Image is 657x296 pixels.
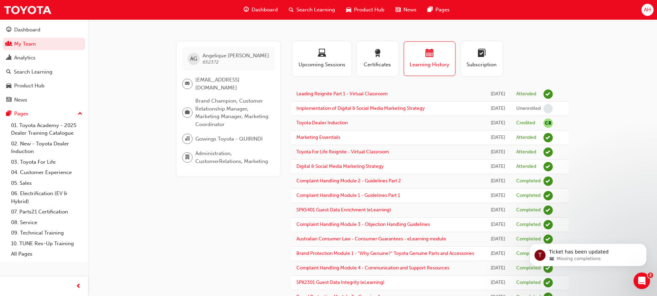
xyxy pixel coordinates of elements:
[516,134,536,141] div: Attended
[3,94,85,106] a: News
[296,221,430,227] a: Complaint Handling Module 3 - Objection Handling Guidelines
[318,49,326,58] span: laptop-icon
[478,49,486,58] span: learningplan-icon
[8,120,85,139] a: 01. Toyota Academy - 2025 Dealer Training Catalogue
[195,150,269,165] span: Administration, CustomerRelations, Marketing
[14,110,28,118] div: Pages
[8,207,85,217] a: 07. Parts21 Certification
[203,52,269,59] span: Angelique [PERSON_NAME]
[6,97,11,103] span: news-icon
[490,235,506,243] div: Fri Oct 20 2023 13:00:00 GMT+1100 (Australian Eastern Daylight Time)
[516,105,541,112] div: Unenrolled
[6,27,11,33] span: guage-icon
[648,273,653,278] span: 2
[14,26,40,34] div: Dashboard
[516,207,541,213] div: Completed
[3,66,85,78] a: Search Learning
[373,49,382,58] span: award-icon
[435,6,450,14] span: Pages
[296,134,340,140] a: Marketing Essentials
[543,147,553,157] span: learningRecordVerb_ATTEND-icon
[516,265,541,271] div: Completed
[3,51,85,64] a: Analytics
[634,273,650,289] iframe: Intercom live chat
[195,135,263,143] span: Gowings Toyota - QUIRINDI
[14,54,36,62] div: Analytics
[543,133,553,142] span: learningRecordVerb_ATTEND-icon
[296,265,449,271] a: Complaint Handling Module 4 - Communication and Support Resources
[14,82,45,90] div: Product Hub
[543,89,553,99] span: learningRecordVerb_ATTEND-icon
[190,55,197,63] span: AG
[185,134,190,143] span: organisation-icon
[3,23,85,36] a: Dashboard
[76,282,81,291] span: prev-icon
[78,109,82,118] span: up-icon
[283,3,341,17] a: search-iconSearch Learning
[296,149,389,155] a: Toyota For Life Reignite - Virtual Classroom
[203,59,219,65] span: 652372
[490,264,506,272] div: Fri Oct 20 2023 13:00:00 GMT+1100 (Australian Eastern Daylight Time)
[195,97,269,128] span: Brand Champion, Customer Relationship Manager, Marketing Manager, Marketing Coordinator
[296,178,401,184] a: Complaint Handling Module 2 - Guidelines Part 2
[490,192,506,200] div: Fri Oct 20 2023 13:00:00 GMT+1100 (Australian Eastern Daylight Time)
[8,139,85,157] a: 02. New - Toyota Dealer Induction
[422,3,455,17] a: pages-iconPages
[185,153,190,162] span: department-icon
[8,217,85,228] a: 08. Service
[244,6,249,14] span: guage-icon
[543,206,553,215] span: learningRecordVerb_COMPLETE-icon
[516,149,536,155] div: Attended
[516,178,541,184] div: Completed
[516,250,541,257] div: Completed
[490,177,506,185] div: Fri Oct 20 2023 13:00:00 GMT+1100 (Australian Eastern Daylight Time)
[3,38,85,50] a: My Team
[3,107,85,120] button: Pages
[357,41,398,76] button: Certificates
[3,79,85,92] a: Product Hub
[490,148,506,156] div: Thu Sep 26 2024 08:30:00 GMT+1000 (Australian Eastern Standard Time)
[516,279,541,286] div: Completed
[516,163,536,170] div: Attended
[296,279,384,285] a: SPK2301 Guest Data Integrity (eLearning)
[425,49,434,58] span: calendar-icon
[6,69,11,75] span: search-icon
[346,6,351,14] span: car-icon
[289,6,294,14] span: search-icon
[354,6,384,14] span: Product Hub
[490,221,506,229] div: Fri Oct 20 2023 13:00:00 GMT+1100 (Australian Eastern Daylight Time)
[296,207,391,213] a: SPK5401 Guest Data Enrichment (eLearning)
[516,91,536,97] div: Attended
[409,61,450,69] span: Learning History
[8,167,85,178] a: 04. Customer Experience
[403,6,416,14] span: News
[185,79,190,88] span: email-icon
[8,238,85,249] a: 10. TUNE Rev-Up Training
[8,178,85,189] a: 05. Sales
[490,134,506,142] div: Thu Oct 10 2024 10:00:00 GMT+1100 (Australian Eastern Daylight Time)
[543,104,553,113] span: learningRecordVerb_NONE-icon
[296,163,384,169] a: Digital & Social Media Marketing Strategy
[362,61,393,69] span: Certificates
[390,3,422,17] a: news-iconNews
[6,83,11,89] span: car-icon
[461,41,502,76] button: Subscription
[6,55,11,61] span: chart-icon
[641,4,654,16] button: AH
[14,68,52,76] div: Search Learning
[516,192,541,199] div: Completed
[490,105,506,113] div: Mon Aug 04 2025 10:40:00 GMT+1000 (Australian Eastern Standard Time)
[296,91,388,97] a: Leading Reignite Part 1 - Virtual Classroom
[490,90,506,98] div: Fri Aug 15 2025 10:30:00 GMT+1000 (Australian Eastern Standard Time)
[3,2,52,18] img: Trak
[296,120,348,126] a: Toyota Dealer Induction
[296,6,335,14] span: Search Learning
[404,41,455,76] button: Learning History
[185,108,190,117] span: briefcase-icon
[543,191,553,200] span: learningRecordVerb_COMPLETE-icon
[293,41,351,76] button: Upcoming Sessions
[8,157,85,168] a: 03. Toyota For Life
